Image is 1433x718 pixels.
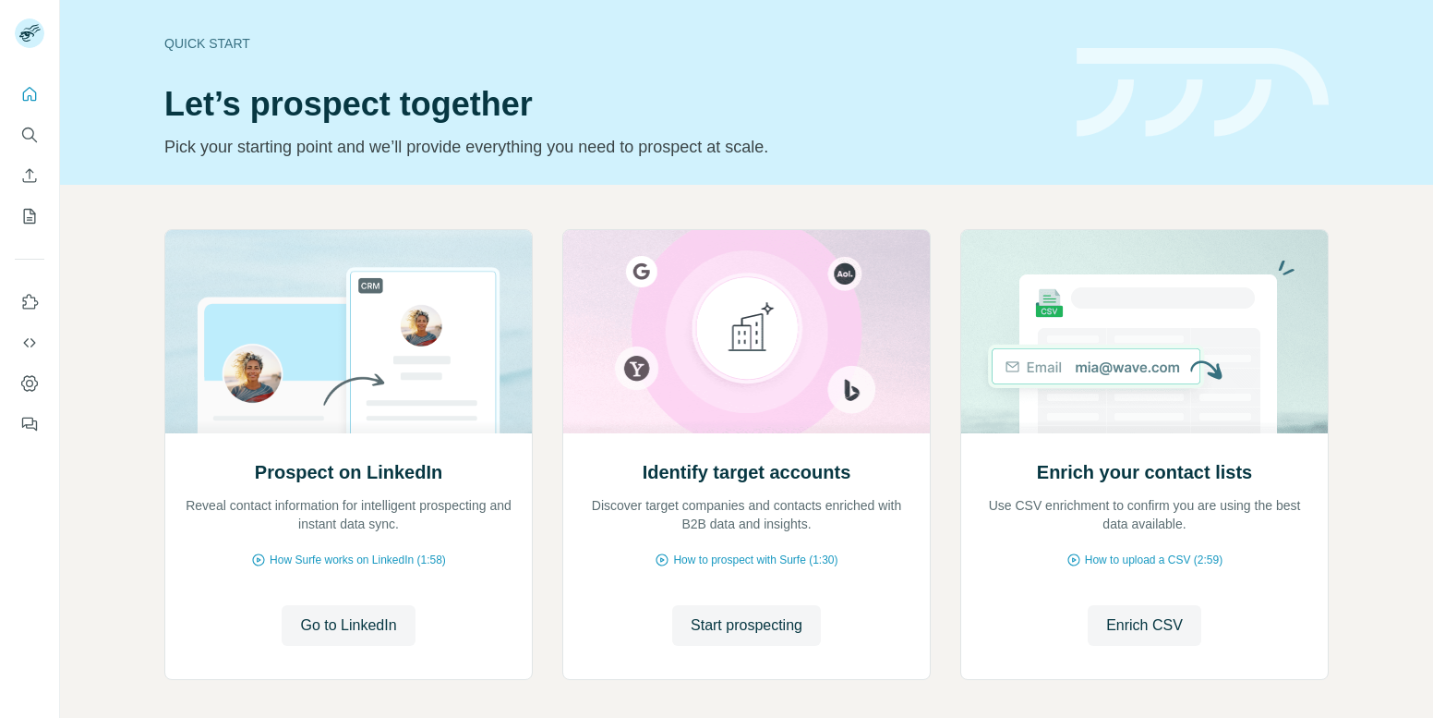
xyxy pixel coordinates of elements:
[164,230,533,433] img: Prospect on LinkedIn
[1037,459,1252,485] h2: Enrich your contact lists
[980,496,1309,533] p: Use CSV enrichment to confirm you are using the best data available.
[15,78,44,111] button: Quick start
[164,34,1054,53] div: Quick start
[691,615,802,637] span: Start prospecting
[1077,48,1329,138] img: banner
[15,118,44,152] button: Search
[673,552,837,568] span: How to prospect with Surfe (1:30)
[15,408,44,441] button: Feedback
[15,367,44,400] button: Dashboard
[300,615,396,637] span: Go to LinkedIn
[270,552,446,568] span: How Surfe works on LinkedIn (1:58)
[15,200,44,233] button: My lists
[15,326,44,359] button: Use Surfe API
[164,134,1054,160] p: Pick your starting point and we’ll provide everything you need to prospect at scale.
[582,496,911,533] p: Discover target companies and contacts enriched with B2B data and insights.
[562,230,931,433] img: Identify target accounts
[1106,615,1183,637] span: Enrich CSV
[255,459,442,485] h2: Prospect on LinkedIn
[643,459,851,485] h2: Identify target accounts
[1085,552,1222,568] span: How to upload a CSV (2:59)
[672,605,821,646] button: Start prospecting
[15,286,44,319] button: Use Surfe on LinkedIn
[184,496,513,533] p: Reveal contact information for intelligent prospecting and instant data sync.
[15,159,44,192] button: Enrich CSV
[960,230,1329,433] img: Enrich your contact lists
[282,605,415,646] button: Go to LinkedIn
[1088,605,1201,646] button: Enrich CSV
[164,86,1054,123] h1: Let’s prospect together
